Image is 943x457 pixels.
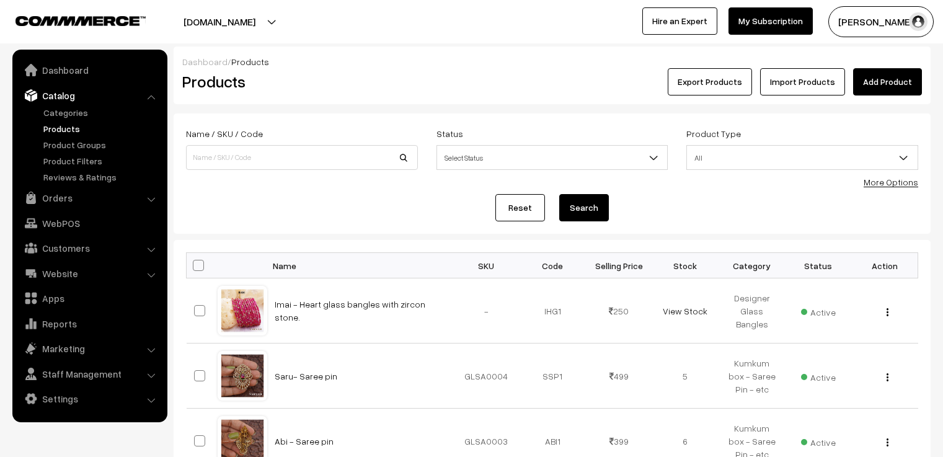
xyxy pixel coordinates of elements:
[40,138,163,151] a: Product Groups
[15,262,163,285] a: Website
[686,127,741,140] label: Product Type
[231,56,269,67] span: Products
[864,177,918,187] a: More Options
[15,187,163,209] a: Orders
[453,278,520,344] td: -
[668,68,752,95] button: Export Products
[887,308,888,316] img: Menu
[801,303,836,319] span: Active
[40,122,163,135] a: Products
[520,253,586,278] th: Code
[186,145,418,170] input: Name / SKU / Code
[182,55,922,68] div: /
[436,145,668,170] span: Select Status
[15,287,163,309] a: Apps
[275,371,337,381] a: Saru- Saree pin
[437,147,668,169] span: Select Status
[15,212,163,234] a: WebPOS
[182,72,417,91] h2: Products
[40,106,163,119] a: Categories
[559,194,609,221] button: Search
[687,147,918,169] span: All
[15,313,163,335] a: Reports
[15,388,163,410] a: Settings
[182,56,228,67] a: Dashboard
[652,344,719,409] td: 5
[586,278,652,344] td: 250
[15,237,163,259] a: Customers
[275,299,425,322] a: Imai - Heart glass bangles with zircon stone.
[453,253,520,278] th: SKU
[663,306,707,316] a: View Stock
[15,12,124,27] a: COMMMERCE
[652,253,719,278] th: Stock
[801,433,836,449] span: Active
[40,154,163,167] a: Product Filters
[586,253,652,278] th: Selling Price
[186,127,263,140] label: Name / SKU / Code
[15,59,163,81] a: Dashboard
[275,436,334,446] a: Abi - Saree pin
[453,344,520,409] td: GLSA0004
[520,278,586,344] td: IHG1
[909,12,928,31] img: user
[15,337,163,360] a: Marketing
[642,7,717,35] a: Hire an Expert
[828,6,934,37] button: [PERSON_NAME] C
[801,368,836,384] span: Active
[851,253,918,278] th: Action
[436,127,463,140] label: Status
[719,278,785,344] td: Designer Glass Bangles
[140,6,299,37] button: [DOMAIN_NAME]
[719,253,785,278] th: Category
[267,253,453,278] th: Name
[719,344,785,409] td: Kumkum box - Saree Pin - etc
[15,363,163,385] a: Staff Management
[760,68,845,95] a: Import Products
[686,145,918,170] span: All
[887,438,888,446] img: Menu
[728,7,813,35] a: My Subscription
[40,171,163,184] a: Reviews & Ratings
[586,344,652,409] td: 499
[495,194,545,221] a: Reset
[785,253,851,278] th: Status
[15,84,163,107] a: Catalog
[15,16,146,25] img: COMMMERCE
[887,373,888,381] img: Menu
[853,68,922,95] a: Add Product
[520,344,586,409] td: SSP1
